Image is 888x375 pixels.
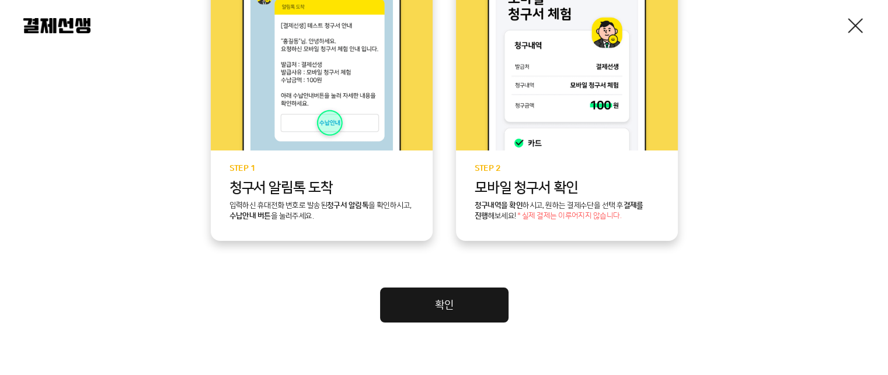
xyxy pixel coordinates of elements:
b: 결제를 진행 [475,201,643,220]
span: * 실제 결제는 이루어지지 않습니다. [517,212,621,220]
p: STEP 1 [229,164,414,173]
p: 청구서 알림톡 도착 [229,180,414,196]
p: 모바일 청구서 확인 [475,180,659,196]
a: 확인 [380,288,509,323]
b: 수납안내 버튼 [229,212,271,220]
p: 하시고, 원하는 결제수단을 선택 후 해보세요! [475,201,659,222]
p: STEP 2 [475,164,659,173]
b: 청구내역을 확인 [475,201,523,209]
img: 결제선생 [23,18,90,33]
b: 청구서 알림톡 [327,201,368,209]
p: 입력하신 휴대전화 번호로 발송된 을 확인하시고, 을 눌러주세요. [229,201,414,222]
